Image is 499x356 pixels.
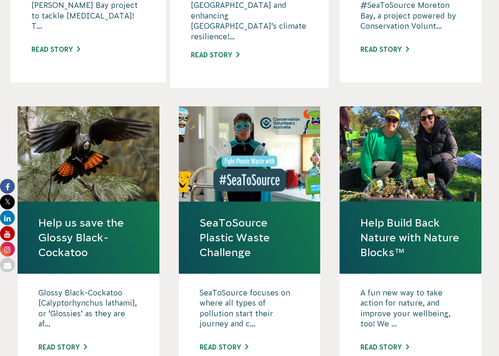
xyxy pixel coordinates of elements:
p: SeaToSource focuses on where all types of pollution start their journey and c... [200,288,300,334]
p: A fun new way to take action for nature, and improve your wellbeing, too! We ... [360,288,461,334]
a: Read story [200,344,248,351]
a: SeaToSource Plastic Waste Challenge [200,215,300,260]
a: Read story [360,46,409,53]
a: Read story [191,51,239,59]
a: Read story [360,344,409,351]
p: Glossy Black-Cockatoo [Calyptorhynchus lathami], or ‘Glossies’ as they are af... [38,288,139,334]
a: Help Build Back Nature with Nature Blocks™ [360,215,461,260]
a: Read story [38,344,87,351]
a: Help us save the Glossy Black-Cockatoo [38,215,139,260]
a: Read story [31,46,80,53]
